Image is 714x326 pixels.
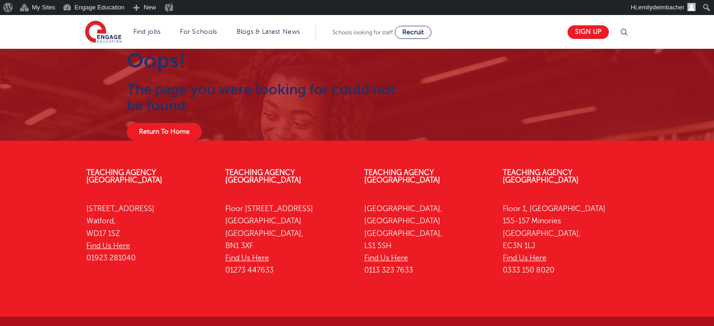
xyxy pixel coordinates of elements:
[86,203,211,264] p: [STREET_ADDRESS] Watford, WD17 1SZ 01923 281040
[127,49,398,72] h1: Oops!
[364,254,408,262] a: Find Us Here
[180,28,217,35] a: For Schools
[225,168,301,184] a: Teaching Agency [GEOGRAPHIC_DATA]
[395,26,431,39] a: Recruit
[503,254,546,262] a: Find Us Here
[133,28,161,35] a: Find jobs
[568,25,609,39] a: Sign up
[225,254,269,262] a: Find Us Here
[85,21,122,44] img: Engage Education
[86,168,162,184] a: Teaching Agency [GEOGRAPHIC_DATA]
[402,29,424,36] span: Recruit
[503,203,628,277] p: Floor 1, [GEOGRAPHIC_DATA] 155-157 Minories [GEOGRAPHIC_DATA], EC3N 1LJ 0333 150 8020
[86,242,130,250] a: Find Us Here
[364,203,489,277] p: [GEOGRAPHIC_DATA], [GEOGRAPHIC_DATA] [GEOGRAPHIC_DATA], LS1 5SH 0113 323 7633
[503,168,579,184] a: Teaching Agency [GEOGRAPHIC_DATA]
[225,203,350,277] p: Floor [STREET_ADDRESS] [GEOGRAPHIC_DATA] [GEOGRAPHIC_DATA], BN1 3XF 01273 447633
[127,123,202,141] a: Return To Home
[237,28,300,35] a: Blogs & Latest News
[364,168,440,184] a: Teaching Agency [GEOGRAPHIC_DATA]
[332,29,393,36] span: Schools looking for staff
[127,82,398,114] h2: The page you were looking for could not be found.
[638,4,684,11] span: emilydeimbacher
